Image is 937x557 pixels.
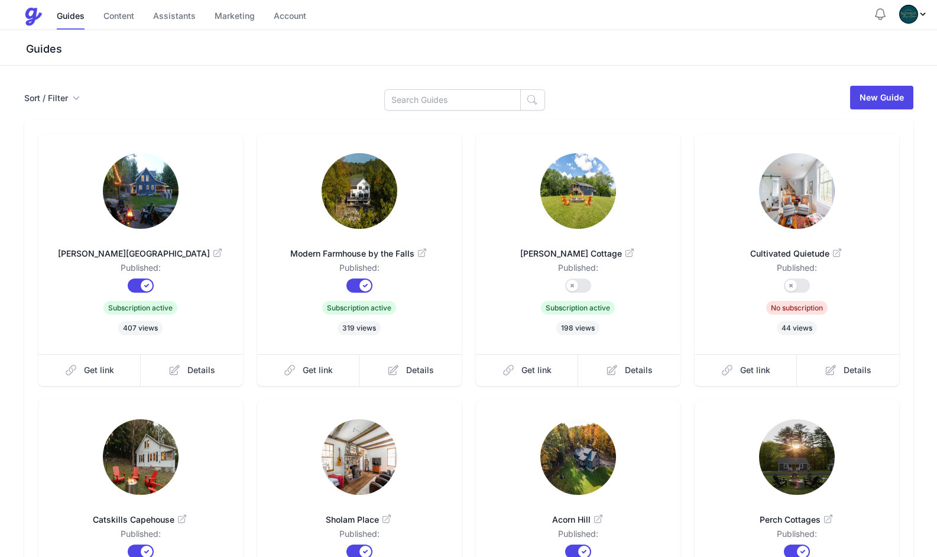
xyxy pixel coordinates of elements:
[495,262,662,278] dd: Published:
[276,514,443,526] span: Sholam Place
[777,321,817,335] span: 44 views
[850,86,913,109] a: New Guide
[322,301,396,315] span: Subscription active
[495,528,662,545] dd: Published:
[873,7,887,21] button: Notifications
[844,364,871,376] span: Details
[556,321,599,335] span: 198 views
[57,500,224,528] a: Catskills Capehouse
[714,500,880,528] a: Perch Cottages
[24,42,937,56] h3: Guides
[24,92,80,104] button: Sort / Filter
[899,5,928,24] div: Profile Menu
[899,5,918,24] img: 7b9xzzh4eks7aqn73y45wchzlam4
[384,89,521,111] input: Search Guides
[24,7,43,26] img: Guestive Guides
[797,354,899,386] a: Details
[759,419,835,495] img: 0uo6fp2wb57pvq4v6w237t4x8v8h
[495,248,662,260] span: [PERSON_NAME] Cottage
[740,364,770,376] span: Get link
[153,4,196,30] a: Assistants
[495,500,662,528] a: Acorn Hill
[38,354,141,386] a: Get link
[57,4,85,30] a: Guides
[118,321,163,335] span: 407 views
[476,354,579,386] a: Get link
[84,364,114,376] span: Get link
[714,262,880,278] dd: Published:
[322,419,397,495] img: pagmpvtx35557diczqqovcmn2chs
[406,364,434,376] span: Details
[103,419,179,495] img: tl5jf171fnvyd6sjfafv0d7ncw02
[103,301,177,315] span: Subscription active
[187,364,215,376] span: Details
[714,234,880,262] a: Cultivated Quietude
[276,234,443,262] a: Modern Farmhouse by the Falls
[57,262,224,278] dd: Published:
[57,248,224,260] span: [PERSON_NAME][GEOGRAPHIC_DATA]
[57,514,224,526] span: Catskills Capehouse
[540,153,616,229] img: dr0vmyg0y6jhp7w710uxafq7uhdy
[276,262,443,278] dd: Published:
[714,514,880,526] span: Perch Cottages
[359,354,462,386] a: Details
[540,419,616,495] img: xn43evbbayg2pjjjtz1wn17ag0ji
[215,4,255,30] a: Marketing
[714,528,880,545] dd: Published:
[759,153,835,229] img: 1cdp7crjxwncur1ymapuu5909xq8
[103,4,134,30] a: Content
[695,354,797,386] a: Get link
[495,234,662,262] a: [PERSON_NAME] Cottage
[521,364,552,376] span: Get link
[625,364,653,376] span: Details
[276,500,443,528] a: Sholam Place
[338,321,381,335] span: 319 views
[541,301,615,315] span: Subscription active
[274,4,306,30] a: Account
[276,528,443,545] dd: Published:
[495,514,662,526] span: Acorn Hill
[322,153,397,229] img: vpe5jagjyri07d3uw7hjogrobjkk
[141,354,243,386] a: Details
[57,234,224,262] a: [PERSON_NAME][GEOGRAPHIC_DATA]
[276,248,443,260] span: Modern Farmhouse by the Falls
[103,153,179,229] img: tw5flr8t49u5t2elw01o8kxghlov
[578,354,680,386] a: Details
[303,364,333,376] span: Get link
[257,354,360,386] a: Get link
[714,248,880,260] span: Cultivated Quietude
[766,301,828,315] span: No subscription
[57,528,224,545] dd: Published:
